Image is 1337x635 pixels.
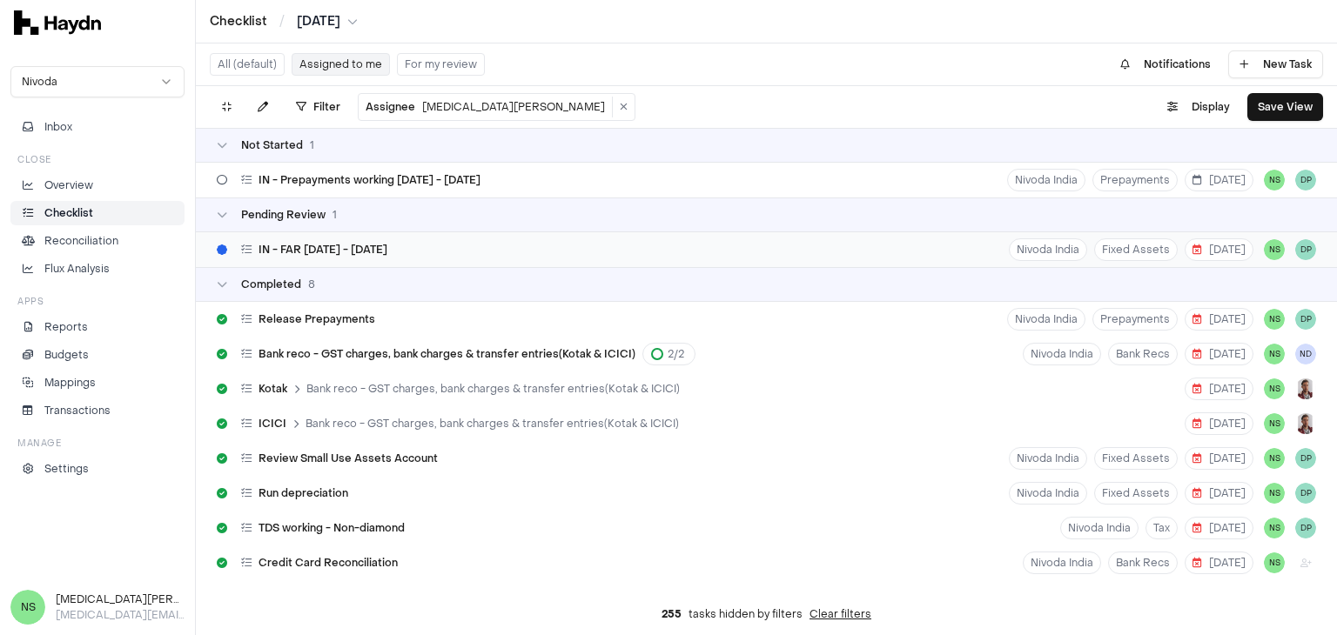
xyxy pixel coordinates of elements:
button: Filter [286,93,351,121]
button: Bank Recs [1108,551,1178,574]
button: NS [1264,309,1285,330]
span: Bank reco - GST charges, bank charges & transfer entries(Kotak & ICICI) [259,347,635,361]
span: Not Started [241,138,303,152]
span: Completed [241,277,301,291]
button: Nivoda India [1007,308,1085,331]
p: Overview [44,177,93,193]
p: Checklist [44,205,93,221]
img: JP Smit [1295,413,1316,434]
button: NS [1264,344,1285,364]
a: Overview [10,173,185,197]
span: Inbox [44,119,72,135]
button: Nivoda India [1009,238,1087,261]
span: DP [1295,483,1316,504]
span: Kotak [259,382,287,396]
button: [DATE] [1185,378,1253,400]
button: [DATE] [1185,308,1253,331]
button: DP [1295,170,1316,190]
button: ND [1295,344,1316,364]
button: DP [1295,448,1316,469]
span: / [276,12,288,30]
span: [DATE] [1193,486,1246,500]
span: [DATE] [1193,521,1246,535]
span: NS [1264,518,1285,538]
button: Save View [1247,93,1323,121]
button: New Task [1228,50,1323,78]
button: Nivoda India [1060,517,1139,539]
span: Run depreciation [259,486,348,500]
button: [DATE] [1185,517,1253,539]
span: Assignee [366,100,415,114]
button: NS [1264,552,1285,573]
button: Bank Recs [1108,343,1178,365]
span: [DATE] [1193,556,1246,570]
button: Nivoda India [1023,343,1101,365]
div: tasks hidden by filters [196,593,1337,635]
a: Mappings [10,371,185,395]
button: DP [1295,309,1316,330]
span: NS [1264,170,1285,190]
h3: Close [17,153,51,166]
button: [DATE] [1185,551,1253,574]
p: Reconciliation [44,233,118,249]
span: Credit Card Reconciliation [259,556,398,570]
button: All (default) [210,53,285,76]
span: 1 [310,138,314,152]
span: [DATE] [297,13,340,30]
button: Display [1157,93,1240,121]
button: [DATE] [1185,412,1253,435]
button: DP [1295,239,1316,260]
button: [DATE] [297,13,358,30]
button: NS [1264,378,1285,399]
button: NS [1264,239,1285,260]
a: Budgets [10,343,185,367]
span: Release Prepayments [259,312,375,326]
span: [DATE] [1193,312,1246,326]
button: Assigned to me [292,53,390,76]
button: [DATE] [1185,169,1253,191]
a: Reports [10,315,185,339]
a: Transactions [10,398,185,423]
button: Prepayments [1092,308,1178,331]
span: ICICI [259,417,286,431]
p: Flux Analysis [44,261,110,277]
p: Budgets [44,347,89,363]
p: [MEDICAL_DATA][EMAIL_ADDRESS][DOMAIN_NAME] [56,607,185,623]
img: JP Smit [1295,378,1316,399]
button: Fixed Assets [1094,447,1178,470]
span: Bank reco - GST charges, bank charges & transfer entries(Kotak & ICICI) [306,417,679,431]
button: Nivoda India [1009,482,1087,505]
nav: breadcrumb [210,13,358,30]
p: Reports [44,319,88,335]
button: Inbox [10,115,185,139]
button: DP [1295,518,1316,538]
span: NS [1264,448,1285,469]
h3: Manage [17,437,61,450]
span: Review Small Use Assets Account [259,451,438,465]
button: Prepayments [1092,169,1178,191]
a: Checklist [10,201,185,225]
span: IN - Prepayments working [DATE] - [DATE] [259,173,480,187]
span: [DATE] [1193,451,1246,465]
span: IN - FAR [DATE] - [DATE] [259,243,387,257]
p: Mappings [44,375,96,391]
button: Nivoda India [1009,447,1087,470]
button: For my review [397,53,485,76]
span: [DATE] [1193,173,1246,187]
h3: [MEDICAL_DATA][PERSON_NAME] [56,592,185,607]
span: NS [1264,413,1285,434]
span: [DATE] [1193,382,1246,396]
button: Fixed Assets [1094,238,1178,261]
button: NS [1264,483,1285,504]
span: NS [10,590,45,625]
a: Flux Analysis [10,257,185,281]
